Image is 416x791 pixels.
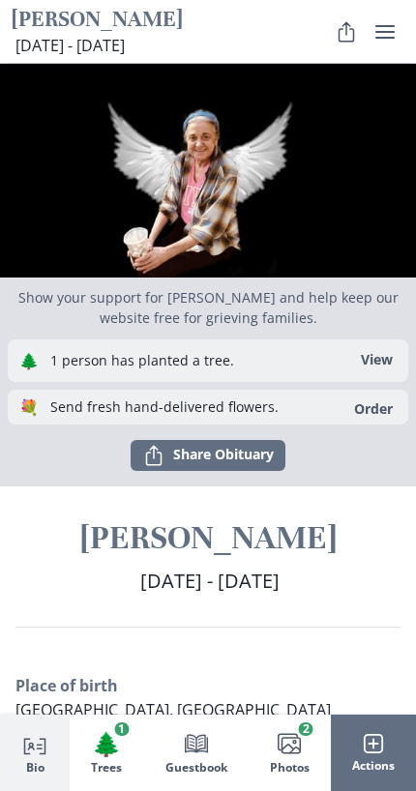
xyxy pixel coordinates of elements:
[352,759,395,773] span: Actions
[91,762,122,776] span: Trees
[165,762,227,776] span: Guestbook
[349,345,404,376] button: View
[8,287,408,328] p: Show your support for [PERSON_NAME] and help keep our website free for grieving families.
[26,762,45,776] span: Bio
[249,716,331,791] button: Photos
[70,716,143,791] button: Trees
[15,674,401,697] h3: Place of birth
[299,723,313,737] span: 2
[366,13,404,51] button: user menu
[15,699,331,720] span: [GEOGRAPHIC_DATA], [GEOGRAPHIC_DATA]
[12,6,183,34] h1: [PERSON_NAME]
[327,13,366,51] button: Share Obituary
[114,723,129,737] span: 1
[140,568,280,594] span: [DATE] - [DATE]
[331,716,416,791] button: Actions
[15,35,125,56] span: [DATE] - [DATE]
[92,730,121,758] span: Tree
[342,399,404,418] a: Order
[143,716,248,791] button: Guestbook
[270,762,310,776] span: Photos
[131,440,285,471] button: Share Obituary
[15,517,401,559] h1: [PERSON_NAME]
